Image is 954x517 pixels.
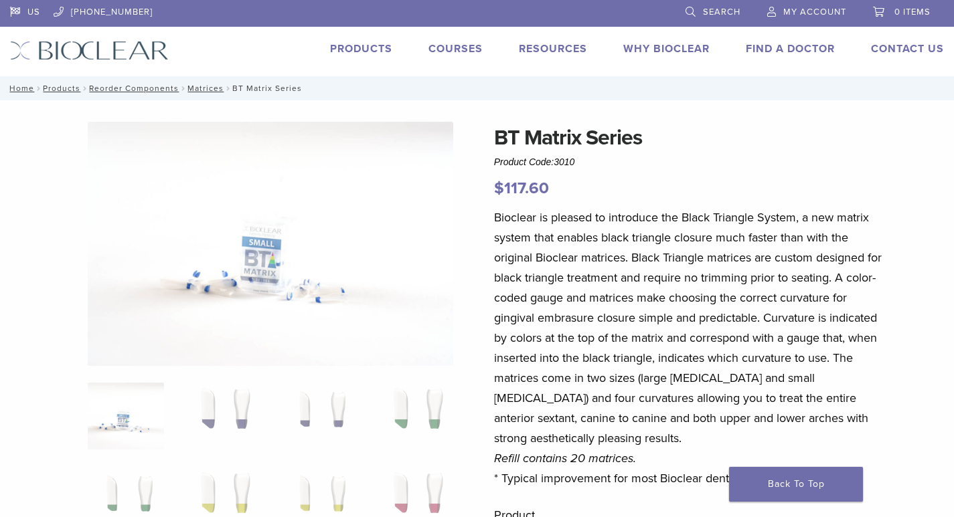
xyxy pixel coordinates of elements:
[89,84,179,93] a: Reorder Components
[494,122,883,154] h1: BT Matrix Series
[729,467,863,502] a: Back To Top
[871,42,944,56] a: Contact Us
[179,85,187,92] span: /
[88,122,453,366] img: Anterior Black Triangle Series Matrices
[494,207,883,488] p: Bioclear is pleased to introduce the Black Triangle System, a new matrix system that enables blac...
[894,7,931,17] span: 0 items
[494,451,636,466] em: Refill contains 20 matrices.
[494,179,504,198] span: $
[703,7,740,17] span: Search
[187,84,224,93] a: Matrices
[554,157,574,167] span: 3010
[34,85,43,92] span: /
[428,42,483,56] a: Courses
[783,7,846,17] span: My Account
[494,157,575,167] span: Product Code:
[5,84,34,93] a: Home
[519,42,587,56] a: Resources
[330,42,392,56] a: Products
[43,84,80,93] a: Products
[281,383,357,449] img: BT Matrix Series - Image 3
[88,383,164,449] img: Anterior-Black-Triangle-Series-Matrices-324x324.jpg
[746,42,835,56] a: Find A Doctor
[184,383,260,449] img: BT Matrix Series - Image 2
[494,179,549,198] bdi: 117.60
[224,85,232,92] span: /
[623,42,710,56] a: Why Bioclear
[377,383,453,449] img: BT Matrix Series - Image 4
[80,85,89,92] span: /
[10,41,169,60] img: Bioclear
